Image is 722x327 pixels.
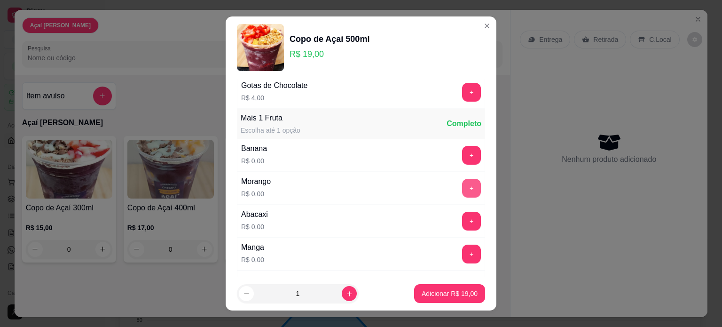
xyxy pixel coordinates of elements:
button: decrease-product-quantity [239,286,254,301]
button: add [462,146,481,165]
p: R$ 4,00 [241,93,307,103]
img: product-image [237,24,284,71]
div: Banana [241,143,267,154]
button: Adicionar R$ 19,00 [414,284,485,303]
p: R$ 0,00 [241,189,271,199]
div: Manga [241,242,264,253]
button: increase-product-quantity [342,286,357,301]
div: Copo de Açaí 500ml [290,32,369,46]
button: add [462,83,481,102]
p: R$ 0,00 [241,222,268,231]
button: add [462,212,481,231]
p: R$ 19,00 [290,48,369,61]
div: Completo [447,118,481,129]
button: add [462,245,481,263]
div: Mais 1 Fruta [241,112,300,124]
p: R$ 0,00 [241,255,264,264]
div: Escolha até 1 opção [241,126,300,135]
div: Abacaxi [241,209,268,220]
div: Uva [241,275,264,286]
p: R$ 0,00 [241,156,267,166]
button: add [462,179,481,198]
p: Adicionar R$ 19,00 [422,289,478,298]
button: Close [479,18,494,33]
div: Gotas de Chocolate [241,80,307,91]
div: Morango [241,176,271,187]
